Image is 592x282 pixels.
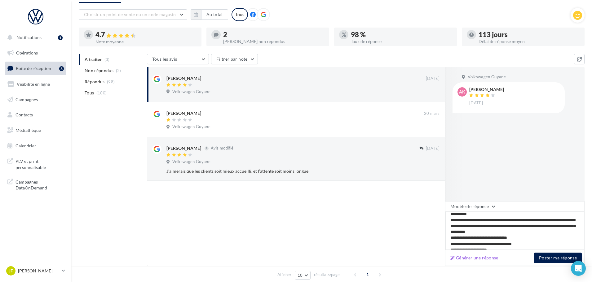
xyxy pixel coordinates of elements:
[79,9,187,20] button: Choisir un point de vente ou un code magasin
[424,111,440,116] span: 20 mars
[9,268,13,274] span: JF
[479,31,580,38] div: 113 jours
[4,175,68,193] a: Campagnes DataOnDemand
[232,8,248,21] div: Tous
[223,31,324,38] div: 2
[571,261,586,276] div: Open Intercom Messenger
[15,178,64,191] span: Campagnes DataOnDemand
[166,110,201,116] div: [PERSON_NAME]
[95,40,197,44] div: Note moyenne
[426,76,440,81] span: [DATE]
[445,201,499,212] button: Modèle de réponse
[211,146,233,151] span: Avis modifié
[147,54,209,64] button: Tous les avis
[4,108,68,121] a: Contacts
[166,145,201,151] div: [PERSON_NAME]
[4,93,68,106] a: Campagnes
[211,54,258,64] button: Filtrer par note
[295,271,311,280] button: 10
[223,39,324,44] div: [PERSON_NAME] non répondus
[107,79,115,84] span: (98)
[16,50,38,55] span: Opérations
[448,254,501,262] button: Générer une réponse
[15,97,38,102] span: Campagnes
[116,68,121,73] span: (2)
[85,90,94,96] span: Tous
[166,75,201,81] div: [PERSON_NAME]
[172,159,210,165] span: Volkswagen Guyane
[4,62,68,75] a: Boîte de réception3
[469,100,483,106] span: [DATE]
[59,66,64,71] div: 3
[85,67,113,74] span: Non répondus
[191,9,228,20] button: Au total
[15,112,33,117] span: Contacts
[469,87,504,92] div: [PERSON_NAME]
[479,39,580,44] div: Délai de réponse moyen
[84,12,176,17] span: Choisir un point de vente ou un code magasin
[95,31,197,38] div: 4.7
[4,124,68,137] a: Médiathèque
[15,143,36,148] span: Calendrier
[351,39,452,44] div: Taux de réponse
[426,146,440,151] span: [DATE]
[15,128,41,133] span: Médiathèque
[298,273,303,278] span: 10
[363,270,373,280] span: 1
[468,74,506,80] span: Volkswagen Guyane
[15,157,64,170] span: PLV et print personnalisable
[152,56,177,62] span: Tous les avis
[4,46,68,59] a: Opérations
[201,9,228,20] button: Au total
[314,272,340,278] span: résultats/page
[4,78,68,91] a: Visibilité en ligne
[4,154,68,173] a: PLV et print personnalisable
[166,168,399,174] div: J’aimerais que les clients soit mieux accueilli, et l’attente soit moins longue
[459,89,465,95] span: AK
[172,89,210,95] span: Volkswagen Guyane
[277,272,291,278] span: Afficher
[4,139,68,152] a: Calendrier
[16,66,51,71] span: Boîte de réception
[18,268,59,274] p: [PERSON_NAME]
[5,265,66,277] a: JF [PERSON_NAME]
[16,35,42,40] span: Notifications
[4,31,65,44] button: Notifications 1
[172,124,210,130] span: Volkswagen Guyane
[351,31,452,38] div: 98 %
[58,35,63,40] div: 1
[17,81,50,87] span: Visibilité en ligne
[534,253,582,263] button: Poster ma réponse
[85,79,105,85] span: Répondus
[96,90,107,95] span: (100)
